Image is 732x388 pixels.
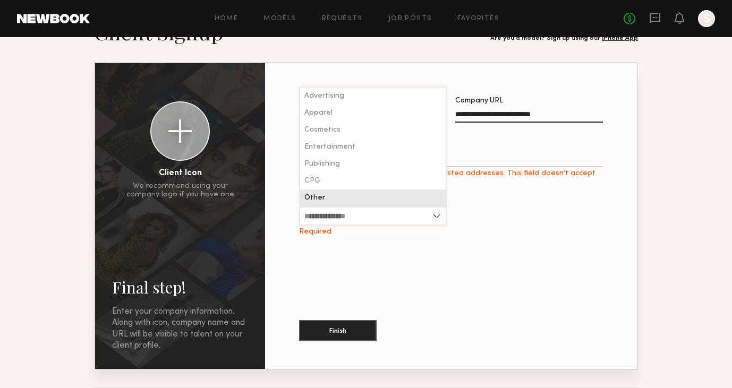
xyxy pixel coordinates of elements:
span: Entertainment [304,143,355,151]
div: Please choose a location from the suggested addresses. This field doesn’t accept custom addresses... [299,169,603,186]
div: Required [299,228,447,236]
div: Client Icon [159,169,202,178]
div: We recommend using your company logo if you have one [126,182,234,199]
input: AddressPlease choose a location from the suggested addresses. This field doesn’t accept custom ad... [299,155,603,167]
a: iPhone App [602,35,638,41]
span: Advertising [304,92,344,100]
a: Favorites [457,15,499,22]
h2: Final step! [112,277,248,298]
div: Are you a model? Sign up using our [490,35,638,42]
div: Enter your company information. Along with icon, company name and URL will be visible to talent o... [112,306,248,352]
a: S [698,10,715,27]
a: Job Posts [388,15,432,22]
a: Requests [322,15,363,22]
div: Address [299,142,603,149]
a: Home [215,15,239,22]
div: Company URL [455,97,603,105]
span: Other [304,194,325,202]
span: Apparel [304,109,333,117]
input: Company URL [455,110,603,123]
button: Finish [299,320,377,341]
span: Cosmetics [304,126,341,134]
h1: Client Signup [94,19,224,45]
span: Publishing [304,160,340,168]
span: CPG [304,177,320,185]
a: Models [263,15,296,22]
